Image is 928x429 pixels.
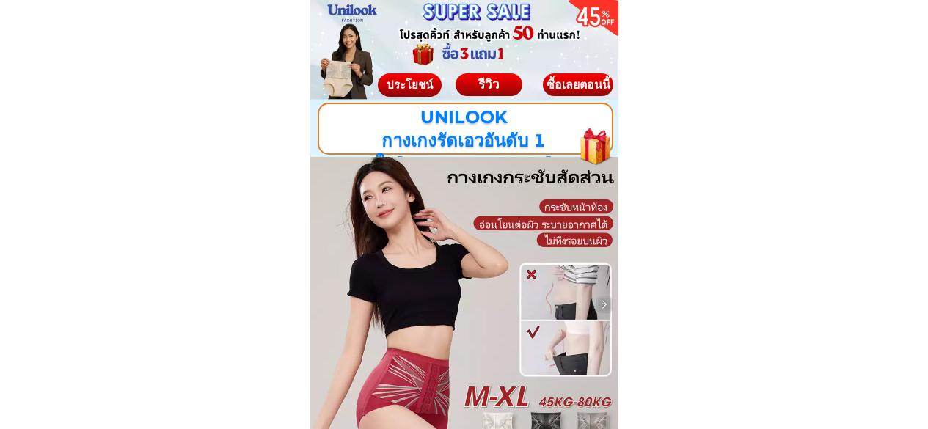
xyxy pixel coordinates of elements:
div: รีวิว [456,75,522,94]
span: ประโยชน์ [387,77,433,91]
img: navigation [597,297,612,312]
span: UNILOOK [420,106,507,128]
span: กางเกงรัดเอวอันดับ 1 ใน[PERSON_NAME] [375,130,552,174]
div: ซื้อเลยตอนนี้ [543,79,613,91]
